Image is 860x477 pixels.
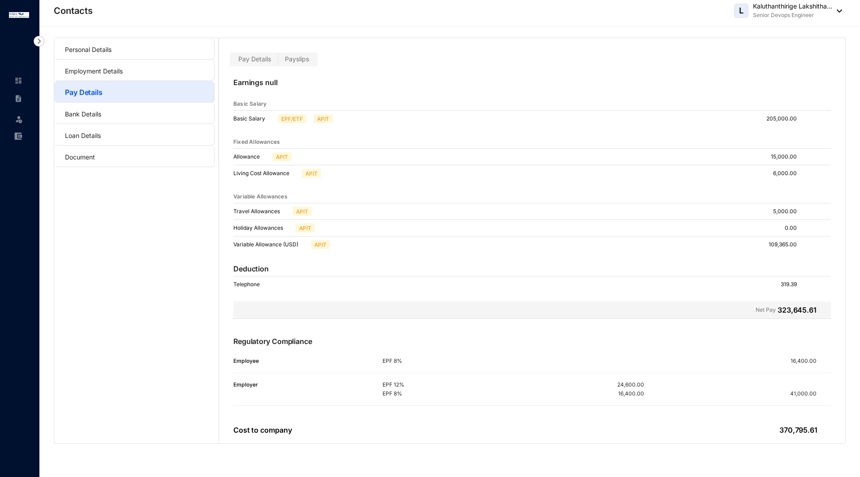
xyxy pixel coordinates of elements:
[233,380,383,389] p: Employer
[233,114,274,123] p: Basic Salary
[233,169,298,178] p: Living Cost Allowance
[233,138,280,146] p: Fixed Allowances
[276,153,288,161] p: APIT
[233,223,292,232] p: Holiday Allowances
[233,152,269,161] p: Allowance
[34,36,44,47] img: nav-icon-right.af6afadce00d159da59955279c43614e.svg
[65,46,112,53] a: Personal Details
[233,336,831,357] p: Regulatory Compliance
[233,207,289,216] p: Travel Allowances
[233,240,307,249] p: Variable Allowance (USD)
[785,223,804,232] p: 0.00
[299,224,311,232] p: APIT
[65,153,95,161] a: Document
[233,357,383,365] p: Employee
[753,11,832,20] p: Senior Devops Engineer
[317,115,329,123] p: APIT
[281,115,303,123] p: EPF/ETF
[238,55,271,63] span: Pay Details
[7,72,29,90] li: Home
[233,263,269,274] p: Deduction
[753,2,832,11] p: Kaluthanthirige Lakshitha...
[756,305,776,315] p: Net Pay
[791,357,831,365] p: 16,400.00
[305,169,318,177] p: APIT
[233,77,831,98] p: Earnings null
[781,280,804,289] p: 319.39
[14,77,22,85] img: home-unselected.a29eae3204392db15eaf.svg
[233,192,288,201] p: Variable Allowances
[296,207,308,215] p: APIT
[7,90,29,107] li: Contracts
[65,67,123,75] a: Employment Details
[773,169,804,178] p: 6,000.00
[65,88,103,97] a: Pay Details
[14,95,22,103] img: contract-unselected.99e2b2107c0a7dd48938.svg
[285,55,309,63] span: Payslips
[383,389,513,398] p: EPF 8%
[65,132,101,139] a: Loan Details
[233,425,292,435] p: Cost to company
[617,380,644,389] p: 24,600.00
[773,207,804,216] p: 5,000.00
[778,305,817,315] p: 323,645.61
[14,115,23,124] img: leave-unselected.2934df6273408c3f84d9.svg
[766,114,804,123] p: 205,000.00
[618,389,644,398] p: 16,400.00
[739,7,744,15] span: L
[7,127,29,145] li: Expenses
[383,357,513,365] p: EPF 8%
[65,110,101,118] a: Bank Details
[233,99,267,108] p: Basic Salary
[832,9,842,13] img: dropdown-black.8e83cc76930a90b1a4fdb6d089b7bf3a.svg
[233,280,269,289] p: Telephone
[790,389,831,398] p: 41,000.00
[769,240,804,249] p: 109,365.00
[383,380,513,389] p: EPF 12%
[9,12,29,18] img: logo
[14,132,22,140] img: expense-unselected.2edcf0507c847f3e9e96.svg
[779,425,817,435] p: 370,795.61
[54,4,93,17] p: Contacts
[771,152,804,161] p: 15,000.00
[314,241,327,249] p: APIT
